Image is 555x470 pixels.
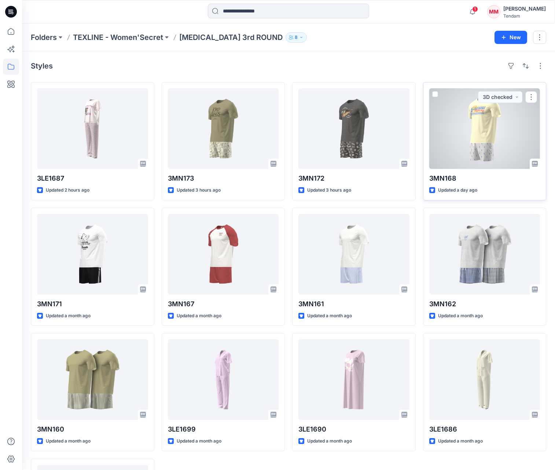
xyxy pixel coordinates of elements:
[37,214,148,295] a: 3MN171
[429,173,540,184] p: 3MN168
[46,186,89,194] p: Updated 2 hours ago
[307,186,351,194] p: Updated 3 hours ago
[429,424,540,434] p: 3LE1686
[168,214,279,295] a: 3MN167
[286,32,307,42] button: 8
[429,299,540,309] p: 3MN162
[438,437,483,445] p: Updated a month ago
[429,214,540,295] a: 3MN162
[429,88,540,169] a: 3MN168
[298,214,409,295] a: 3MN161
[37,173,148,184] p: 3LE1687
[31,32,57,42] a: Folders
[298,173,409,184] p: 3MN172
[37,339,148,420] a: 3MN160
[298,299,409,309] p: 3MN161
[503,13,546,19] div: Tendam
[46,312,91,320] p: Updated a month ago
[438,312,483,320] p: Updated a month ago
[295,33,298,41] p: 8
[179,32,283,42] p: [MEDICAL_DATA] 3rd ROUND
[168,299,279,309] p: 3MN167
[37,424,148,434] p: 3MN160
[472,6,478,12] span: 1
[177,437,221,445] p: Updated a month ago
[31,62,53,70] h4: Styles
[495,31,527,44] button: New
[298,88,409,169] a: 3MN172
[177,186,221,194] p: Updated 3 hours ago
[37,299,148,309] p: 3MN171
[438,186,477,194] p: Updated a day ago
[487,5,500,18] div: MM
[298,424,409,434] p: 3LE1690
[168,173,279,184] p: 3MN173
[177,312,221,320] p: Updated a month ago
[37,88,148,169] a: 3LE1687
[168,88,279,169] a: 3MN173
[298,339,409,420] a: 3LE1690
[307,437,352,445] p: Updated a month ago
[168,424,279,434] p: 3LE1699
[73,32,163,42] a: TEXLINE - Women'Secret
[46,437,91,445] p: Updated a month ago
[307,312,352,320] p: Updated a month ago
[503,4,546,13] div: [PERSON_NAME]
[168,339,279,420] a: 3LE1699
[429,339,540,420] a: 3LE1686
